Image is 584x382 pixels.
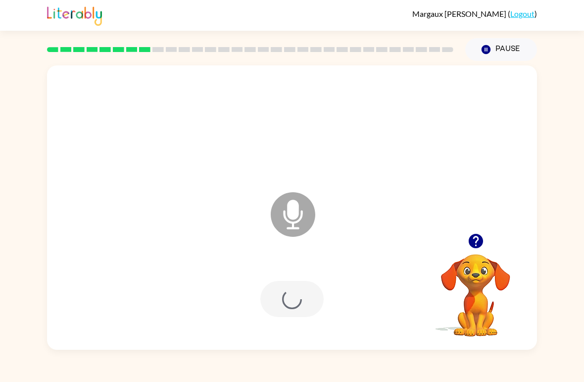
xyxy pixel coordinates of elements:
[47,4,102,26] img: Literably
[412,9,508,18] span: Margaux [PERSON_NAME]
[412,9,537,18] div: ( )
[426,239,525,338] video: Your browser must support playing .mp4 files to use Literably. Please try using another browser.
[465,38,537,61] button: Pause
[510,9,535,18] a: Logout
